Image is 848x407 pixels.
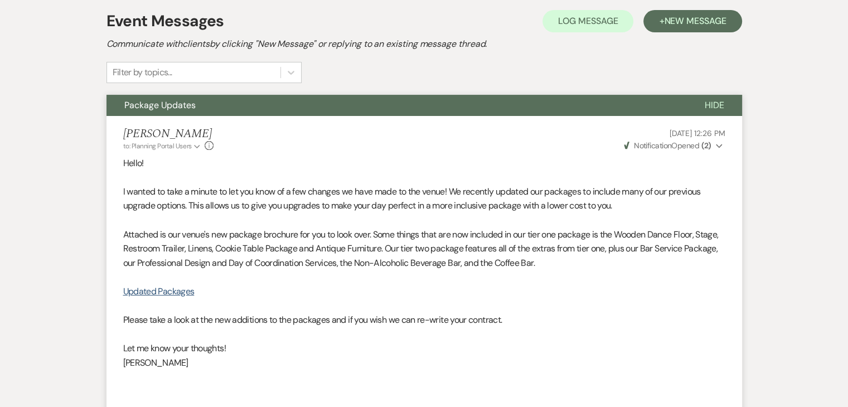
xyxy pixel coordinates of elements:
[123,356,725,370] p: [PERSON_NAME]
[124,99,196,111] span: Package Updates
[113,66,172,79] div: Filter by topics...
[670,128,725,138] span: [DATE] 12:26 PM
[558,15,618,27] span: Log Message
[106,95,687,116] button: Package Updates
[106,9,224,33] h1: Event Messages
[123,313,725,327] p: Please take a look at the new additions to the packages and if you wish we can re-write your cont...
[687,95,742,116] button: Hide
[123,127,214,141] h5: [PERSON_NAME]
[624,140,711,151] span: Opened
[123,141,202,151] button: to: Planning Portal Users
[701,140,711,151] strong: ( 2 )
[664,15,726,27] span: New Message
[106,37,742,51] h2: Communicate with clients by clicking "New Message" or replying to an existing message thread.
[123,142,192,151] span: to: Planning Portal Users
[542,10,633,32] button: Log Message
[123,285,195,297] a: Updated Packages
[643,10,742,32] button: +New Message
[123,156,725,171] p: Hello!
[123,227,725,270] p: Attached is our venue's new package brochure for you to look over. Some things that are now inclu...
[123,185,725,213] p: I wanted to take a minute to let you know of a few changes we have made to the venue! We recently...
[622,140,725,152] button: NotificationOpened (2)
[634,140,671,151] span: Notification
[123,341,725,356] p: Let me know your thoughts!
[705,99,724,111] span: Hide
